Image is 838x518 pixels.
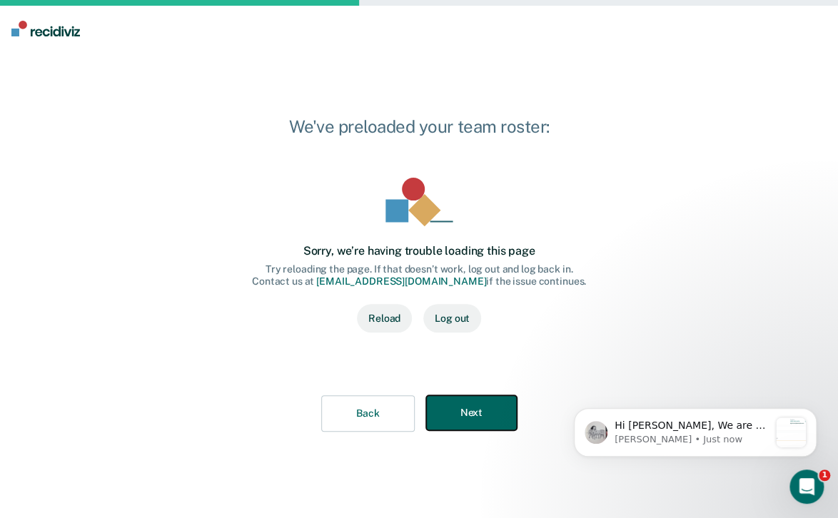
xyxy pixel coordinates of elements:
[357,304,412,332] button: Reload
[11,21,80,36] img: Recidiviz
[819,469,830,481] span: 1
[321,395,414,432] button: Back
[316,275,486,287] a: [EMAIL_ADDRESS][DOMAIN_NAME]
[426,395,517,430] button: Next
[552,380,838,479] iframe: Intercom notifications message
[229,115,609,138] p: We've preloaded your team roster:
[303,244,535,258] div: Sorry, we’re having trouble loading this page
[423,304,481,332] button: Log out
[252,263,586,288] div: Try reloading the page. If that doesn’t work, log out and log back in. Contact us at if the issue...
[789,469,824,504] iframe: Intercom live chat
